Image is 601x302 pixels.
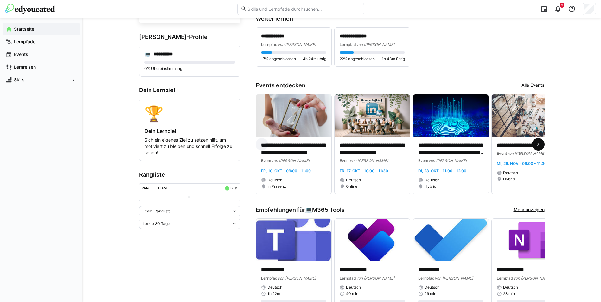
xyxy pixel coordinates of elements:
span: Deutsch [503,285,518,290]
span: 17% abgeschlossen [261,56,296,61]
img: image [492,219,567,261]
span: Lernpfad [340,276,356,280]
span: Lernpfad [340,42,356,47]
div: 🏆 [144,104,235,123]
span: 1h 22m [267,291,280,296]
span: von [PERSON_NAME] [513,276,552,280]
span: Fr, 17. Okt. · 10:00 - 11:30 [340,168,388,173]
div: 💻️ [144,51,151,57]
span: 28 min [503,291,515,296]
span: Deutsch [267,178,282,183]
span: 9 [561,3,563,7]
span: von [PERSON_NAME] [435,276,473,280]
div: Team [157,186,167,190]
a: ø [235,185,238,190]
span: Event [497,151,507,156]
span: Deutsch [425,285,439,290]
span: Event [340,158,350,163]
span: Letzte 30 Tage [143,221,170,226]
span: Mi, 26. Nov. · 09:00 - 11:30 [497,161,547,166]
span: Lernpfad [418,276,435,280]
span: Lernpfad [261,42,278,47]
h3: Weiter lernen [256,15,545,22]
span: 29 min [425,291,436,296]
h3: Dein Lernziel [139,87,240,94]
input: Skills und Lernpfade durchsuchen… [247,6,360,12]
span: Deutsch [425,178,439,183]
span: von [PERSON_NAME] [278,42,316,47]
span: Deutsch [346,285,361,290]
span: von [PERSON_NAME] [356,42,394,47]
a: Mehr anzeigen [514,206,545,213]
h3: [PERSON_NAME]-Profile [139,34,240,41]
span: Hybrid [425,184,436,189]
span: Team-Rangliste [143,209,171,214]
span: von [PERSON_NAME] [356,276,394,280]
img: image [492,94,567,137]
h4: Dein Lernziel [144,128,235,134]
a: Alle Events [521,82,545,89]
span: Hybrid [503,177,515,182]
img: image [256,219,331,261]
span: 22% abgeschlossen [340,56,375,61]
span: Deutsch [503,170,518,175]
span: 4h 24m übrig [303,56,326,61]
span: Di, 28. Okt. · 11:00 - 12:00 [418,168,466,173]
span: 40 min [346,291,358,296]
span: In Präsenz [267,184,286,189]
h3: Events entdecken [256,82,305,89]
span: Fr, 10. Okt. · 09:00 - 11:00 [261,168,311,173]
span: Event [261,158,271,163]
span: von [PERSON_NAME] [507,151,545,156]
span: Event [418,158,428,163]
span: Deutsch [267,285,282,290]
span: Lernpfad [261,276,278,280]
span: 1h 43m übrig [382,56,405,61]
div: LP [230,186,233,190]
img: image [413,94,489,137]
span: von [PERSON_NAME] [278,276,316,280]
span: Deutsch [346,178,361,183]
img: image [256,94,331,137]
p: Sich ein eigenes Ziel zu setzen hilft, um motiviert zu bleiben und schnell Erfolge zu sehen! [144,137,235,156]
span: M365 Tools [312,206,345,213]
span: Online [346,184,357,189]
img: image [335,94,410,137]
img: image [413,219,489,261]
span: von [PERSON_NAME] [428,158,467,163]
div: Rang [142,186,151,190]
h3: Empfehlungen für [256,206,345,213]
h3: Rangliste [139,171,240,178]
div: 💻️ [305,206,345,213]
span: von [PERSON_NAME] [271,158,310,163]
span: von [PERSON_NAME] [350,158,388,163]
span: Lernpfad [497,276,513,280]
img: image [335,219,410,261]
p: 0% Übereinstimmung [144,66,235,71]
